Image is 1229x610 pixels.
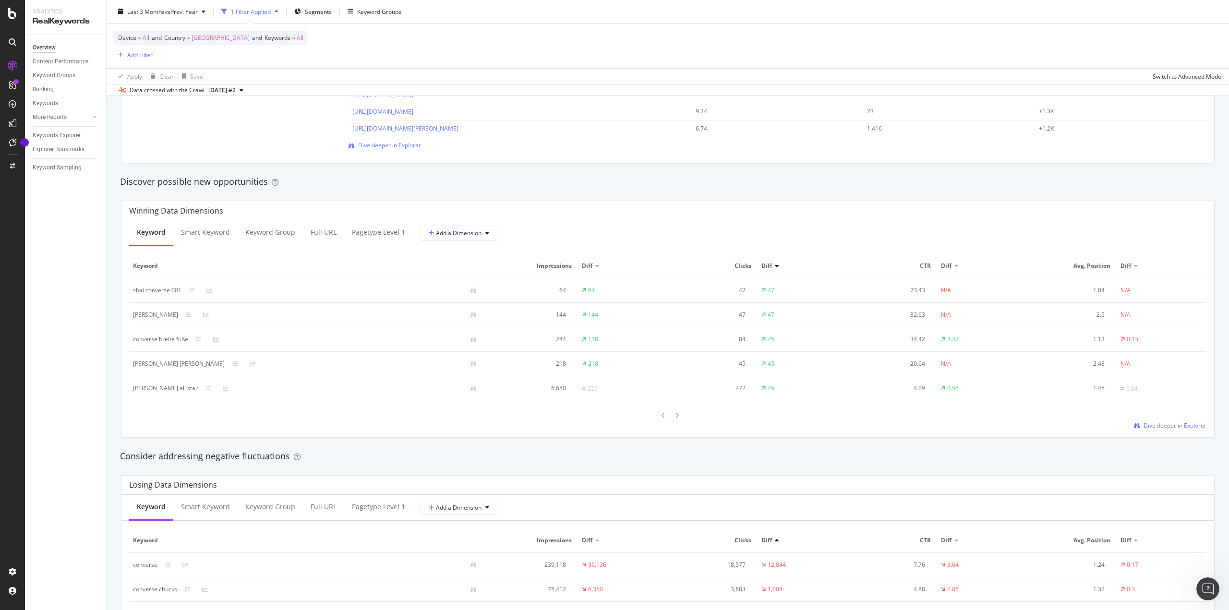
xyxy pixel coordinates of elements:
span: [GEOGRAPHIC_DATA] [192,31,250,45]
div: Tooltip anchor [20,138,29,147]
div: 4.09 [851,384,925,393]
button: Segments [290,4,336,19]
div: Explorer Bookmarks [33,144,84,155]
div: chuck taylor all star [133,384,198,393]
div: N/A [1121,286,1131,295]
span: and [152,34,162,42]
span: Avg. Position [1031,536,1110,545]
div: 218 [492,359,566,368]
span: Keywords [265,34,290,42]
div: N/A [1121,311,1131,319]
span: Diff [941,262,952,270]
div: Switch to Advanced Mode [1153,72,1221,80]
div: 1.13 [1031,335,1105,344]
div: Smart Keyword [181,502,230,512]
div: Winning Data Dimensions [129,206,223,215]
div: 84 [672,335,746,344]
img: Equal [1121,387,1124,390]
div: 7.76 [851,561,925,569]
span: Diff [761,262,772,270]
span: = [292,34,295,42]
a: Dive deeper in Explorer [1134,421,1206,430]
div: 1.32 [1031,585,1105,594]
a: Dive deeper in Explorer [349,141,421,149]
button: Keyword Groups [344,4,405,19]
span: Device [118,34,136,42]
span: Add a Dimension [429,503,482,512]
span: Segments [305,7,332,15]
div: 218 [588,359,598,368]
span: and [252,34,262,42]
div: 2.48 [1031,359,1105,368]
div: 244 [492,335,566,344]
div: 0.04 [1126,384,1138,393]
div: 1,008 [768,585,783,594]
a: Keywords Explorer [33,131,99,141]
div: Analytics [33,8,98,16]
div: 1.04 [1031,286,1105,295]
div: 144 [492,311,566,319]
div: N/A [941,286,951,295]
div: 3.47 [947,335,959,344]
div: Data crossed with the Crawl [130,86,205,95]
div: 1.45 [1031,384,1105,393]
button: Add a Dimension [421,500,497,515]
a: [URL][DOMAIN_NAME][PERSON_NAME] [352,124,458,132]
div: 0.13 [1127,335,1138,344]
div: 47 [672,286,746,295]
div: Save [190,72,203,80]
button: Clear [146,69,174,84]
div: Keyword Groups [357,7,401,15]
div: Add Filter [127,50,153,59]
button: Add a Dimension [421,226,497,241]
span: Diff [582,536,592,545]
div: 118 [588,335,598,344]
div: Clear [159,72,174,80]
div: 239,118 [492,561,566,569]
div: Consider addressing negative fluctuations [120,450,1216,463]
div: 9.74 [696,107,843,116]
div: 34.42 [851,335,925,344]
span: Last 3 Months [127,7,165,15]
div: +1.3K [1039,107,1186,116]
span: Dive deeper in Explorer [1144,421,1206,430]
div: 20.64 [851,359,925,368]
div: 2.5 [1031,311,1105,319]
div: Keyword Group [245,227,295,237]
div: Ranking [33,84,54,95]
div: converse chucks [133,585,177,594]
button: Switch to Advanced Mode [1149,69,1221,84]
a: Explorer Bookmarks [33,144,99,155]
div: 47 [768,311,774,319]
div: shai gilgeous-alexander schuhe [133,311,178,319]
div: 4.88 [851,585,925,594]
div: Keywords Explorer [33,131,81,141]
div: 12,844 [768,561,786,569]
div: 75,412 [492,585,566,594]
a: Ranking [33,84,99,95]
div: 1.24 [1031,561,1105,569]
a: Keyword Sampling [33,163,99,173]
button: Apply [114,69,142,84]
div: Keyword [137,227,166,237]
div: Keywords [33,98,58,108]
div: Keyword Group [245,502,295,512]
span: CTR [851,262,931,270]
span: Clicks [672,262,751,270]
a: Keyword Groups [33,71,99,81]
div: pagetype Level 1 [352,227,405,237]
div: 6,650 [492,384,566,393]
div: Full URL [311,227,337,237]
div: Smart Keyword [181,227,230,237]
div: N/A [941,311,951,319]
div: 6,350 [588,585,603,594]
div: 1,416 [867,124,1014,133]
a: [URL][DOMAIN_NAME] [352,90,413,98]
div: Discover possible new opportunities [120,176,1216,188]
div: 18,577 [672,561,746,569]
div: Keyword [137,502,166,512]
span: All [297,31,303,45]
span: Impressions [492,262,572,270]
div: 3,683 [672,585,746,594]
div: 272 [672,384,746,393]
